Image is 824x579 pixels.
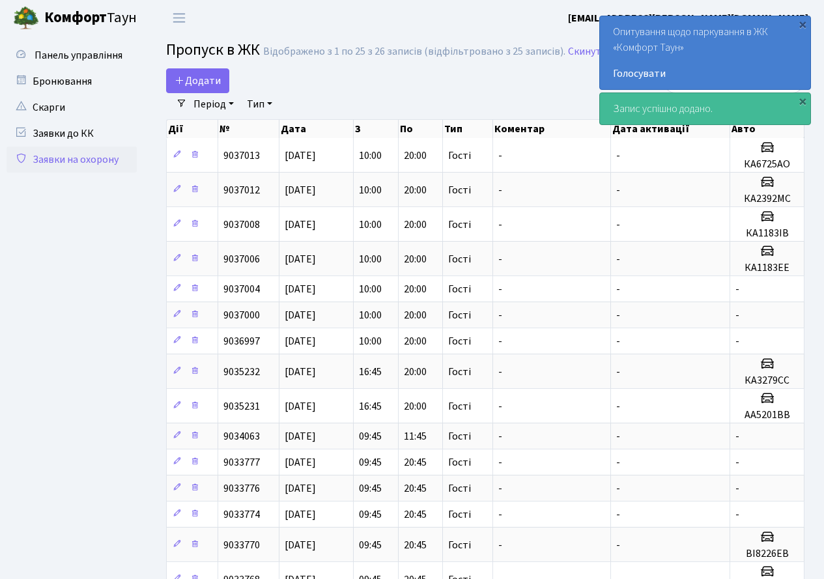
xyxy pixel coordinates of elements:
span: - [735,334,739,348]
div: Запис успішно додано. [600,93,810,124]
span: - [498,455,502,470]
a: [EMAIL_ADDRESS][PERSON_NAME][DOMAIN_NAME] [568,10,808,26]
span: [DATE] [285,308,316,322]
b: Комфорт [44,7,107,28]
span: 09:45 [359,481,382,496]
span: 9037000 [223,308,260,322]
th: № [218,120,279,138]
h5: КА3279СС [735,374,799,387]
span: - [735,429,739,444]
span: [DATE] [285,429,316,444]
span: - [498,334,502,348]
h5: КА2392МС [735,193,799,205]
span: - [498,365,502,379]
button: Переключити навігацію [163,7,195,29]
span: - [616,455,620,470]
span: 20:00 [404,252,427,266]
span: 9037006 [223,252,260,266]
span: - [498,218,502,232]
span: 20:00 [404,399,427,414]
span: Гості [448,185,471,195]
span: 20:00 [404,308,427,322]
span: [DATE] [285,282,316,296]
span: Гості [448,150,471,161]
span: [DATE] [285,148,316,163]
span: Гості [448,483,471,494]
span: 20:00 [404,334,427,348]
span: 9035232 [223,365,260,379]
span: 9037013 [223,148,260,163]
span: - [616,148,620,163]
a: Тип [242,93,277,115]
span: 09:45 [359,507,382,522]
span: 10:00 [359,252,382,266]
span: - [498,282,502,296]
span: 9034063 [223,429,260,444]
span: Додати [175,74,221,88]
span: Гості [448,457,471,468]
span: 9037012 [223,183,260,197]
span: 11:45 [404,429,427,444]
span: [DATE] [285,399,316,414]
span: 9036997 [223,334,260,348]
h5: КА6725АО [735,158,799,171]
span: - [616,218,620,232]
span: 10:00 [359,183,382,197]
a: Голосувати [613,66,797,81]
span: 20:00 [404,148,427,163]
span: [DATE] [285,481,316,496]
span: Таун [44,7,137,29]
div: × [796,18,809,31]
span: - [616,399,620,414]
b: [EMAIL_ADDRESS][PERSON_NAME][DOMAIN_NAME] [568,11,808,25]
div: Відображено з 1 по 25 з 26 записів (відфільтровано з 25 записів). [263,46,565,58]
span: 20:00 [404,282,427,296]
span: Гості [448,509,471,520]
th: З [354,120,398,138]
span: 20:45 [404,507,427,522]
span: 9037004 [223,282,260,296]
span: - [616,538,620,552]
span: 10:00 [359,218,382,232]
span: [DATE] [285,252,316,266]
span: - [735,308,739,322]
span: - [498,538,502,552]
span: Гості [448,336,471,346]
a: Період [188,93,239,115]
span: - [616,282,620,296]
th: По [399,120,443,138]
span: Пропуск в ЖК [166,38,260,61]
span: 9033776 [223,481,260,496]
div: Опитування щодо паркування в ЖК «Комфорт Таун» [600,16,810,89]
span: 20:00 [404,218,427,232]
span: 10:00 [359,308,382,322]
span: - [735,481,739,496]
span: - [498,481,502,496]
th: Дата активації [611,120,730,138]
span: 16:45 [359,399,382,414]
span: 20:45 [404,538,427,552]
span: Панель управління [35,48,122,63]
span: [DATE] [285,507,316,522]
th: Дата [279,120,354,138]
span: 20:45 [404,455,427,470]
span: - [616,481,620,496]
span: - [735,282,739,296]
span: Гості [448,540,471,550]
span: 9035231 [223,399,260,414]
span: [DATE] [285,538,316,552]
a: Заявки до КК [7,120,137,147]
span: - [498,429,502,444]
span: 9033770 [223,538,260,552]
a: Панель управління [7,42,137,68]
th: Тип [443,120,493,138]
th: Авто [730,120,804,138]
span: 20:00 [404,183,427,197]
span: 09:45 [359,538,382,552]
span: Гості [448,367,471,377]
span: - [498,252,502,266]
span: 20:00 [404,365,427,379]
span: - [498,399,502,414]
span: - [498,507,502,522]
h5: КА1183ЕЕ [735,262,799,274]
